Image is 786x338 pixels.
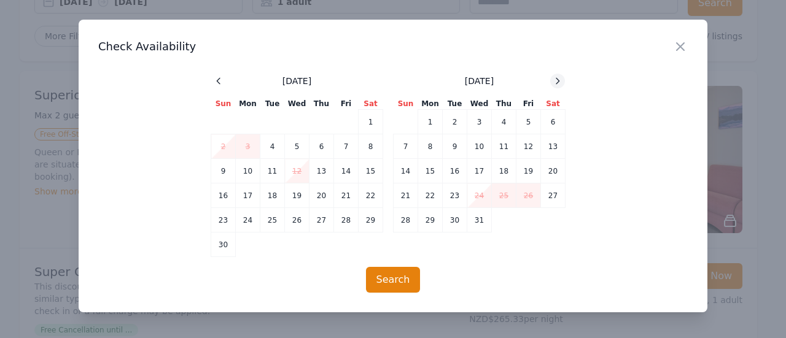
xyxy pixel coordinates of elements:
td: 29 [418,208,443,232]
td: 10 [467,134,492,159]
th: Mon [418,98,443,110]
td: 23 [211,208,236,232]
td: 4 [492,110,516,134]
td: 26 [516,183,541,208]
td: 5 [516,110,541,134]
span: [DATE] [282,75,311,87]
th: Thu [309,98,334,110]
td: 28 [334,208,359,232]
td: 12 [516,134,541,159]
td: 27 [309,208,334,232]
th: Thu [492,98,516,110]
td: 17 [236,183,260,208]
td: 3 [467,110,492,134]
td: 9 [211,159,236,183]
td: 30 [211,232,236,257]
td: 7 [394,134,418,159]
th: Sat [359,98,383,110]
td: 22 [418,183,443,208]
td: 3 [236,134,260,159]
td: 15 [359,159,383,183]
th: Tue [260,98,285,110]
td: 1 [359,110,383,134]
th: Wed [467,98,492,110]
td: 16 [443,159,467,183]
td: 17 [467,159,492,183]
td: 20 [541,159,566,183]
td: 6 [309,134,334,159]
th: Fri [516,98,541,110]
td: 29 [359,208,383,232]
td: 2 [443,110,467,134]
td: 19 [285,183,309,208]
th: Sun [394,98,418,110]
td: 1 [418,110,443,134]
td: 20 [309,183,334,208]
td: 14 [394,159,418,183]
button: Search [366,267,421,293]
th: Sat [541,98,566,110]
td: 27 [541,183,566,208]
td: 30 [443,208,467,232]
th: Mon [236,98,260,110]
td: 21 [394,183,418,208]
td: 2 [211,134,236,159]
td: 21 [334,183,359,208]
td: 19 [516,159,541,183]
td: 10 [236,159,260,183]
td: 25 [492,183,516,208]
th: Tue [443,98,467,110]
td: 11 [260,159,285,183]
td: 16 [211,183,236,208]
td: 8 [418,134,443,159]
th: Wed [285,98,309,110]
td: 11 [492,134,516,159]
td: 15 [418,159,443,183]
th: Sun [211,98,236,110]
td: 23 [443,183,467,208]
td: 25 [260,208,285,232]
td: 9 [443,134,467,159]
td: 13 [541,134,566,159]
td: 12 [285,159,309,183]
td: 7 [334,134,359,159]
span: [DATE] [465,75,494,87]
td: 26 [285,208,309,232]
td: 4 [260,134,285,159]
th: Fri [334,98,359,110]
td: 14 [334,159,359,183]
td: 6 [541,110,566,134]
td: 28 [394,208,418,232]
td: 24 [236,208,260,232]
td: 18 [492,159,516,183]
td: 22 [359,183,383,208]
td: 13 [309,159,334,183]
td: 24 [467,183,492,208]
td: 8 [359,134,383,159]
td: 31 [467,208,492,232]
td: 5 [285,134,309,159]
h3: Check Availability [98,39,688,54]
td: 18 [260,183,285,208]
